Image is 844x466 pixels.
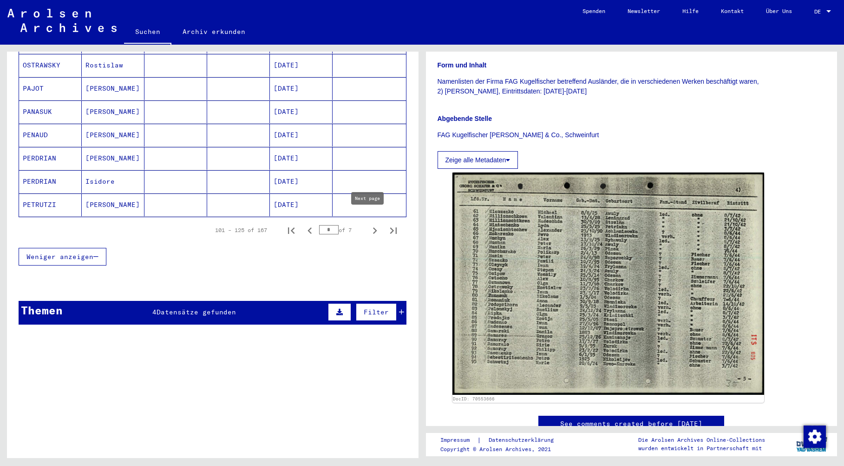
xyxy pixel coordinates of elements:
mat-cell: [PERSON_NAME] [82,77,144,100]
span: 4 [152,308,157,316]
mat-cell: PANASUK [19,100,82,123]
mat-cell: Rostislaw [82,54,144,77]
mat-cell: [PERSON_NAME] [82,124,144,146]
mat-cell: [DATE] [270,77,333,100]
button: Filter [356,303,397,321]
mat-cell: [DATE] [270,124,333,146]
mat-cell: PAJOT [19,77,82,100]
mat-cell: Isidore [82,170,144,193]
p: wurden entwickelt in Partnerschaft mit [638,444,765,453]
mat-cell: PERDRIAN [19,170,82,193]
mat-cell: [PERSON_NAME] [82,147,144,170]
p: Namenlisten der Firma FAG Kugelfischer betreffend Ausländer, die in verschiedenen Werken beschäft... [438,77,826,96]
mat-cell: [DATE] [270,193,333,216]
b: Abgebende Stelle [438,115,492,122]
button: First page [282,221,301,240]
p: Die Arolsen Archives Online-Collections [638,436,765,444]
div: Zustimmung ändern [803,425,825,447]
img: Arolsen_neg.svg [7,9,117,32]
mat-cell: [DATE] [270,100,333,123]
span: Weniger anzeigen [26,253,93,261]
a: Archiv erkunden [171,20,256,43]
a: Datenschutzerklärung [481,435,565,445]
button: Last page [384,221,403,240]
button: Zeige alle Metadaten [438,151,518,169]
p: Copyright © Arolsen Archives, 2021 [440,445,565,453]
mat-cell: PENAUD [19,124,82,146]
img: 001.jpg [452,173,765,395]
span: Datensätze gefunden [157,308,236,316]
mat-cell: [PERSON_NAME] [82,100,144,123]
a: DocID: 70553666 [453,396,495,401]
a: Suchen [124,20,171,45]
a: Impressum [440,435,477,445]
p: FAG Kugelfischer [PERSON_NAME] & Co., Schweinfurt [438,130,826,140]
div: Themen [21,302,63,319]
mat-cell: [DATE] [270,54,333,77]
div: of 7 [319,226,366,234]
b: Form und Inhalt [438,61,487,69]
mat-cell: [DATE] [270,147,333,170]
button: Next page [366,221,384,240]
div: 101 – 125 of 167 [215,226,267,234]
span: Filter [364,308,389,316]
mat-cell: [DATE] [270,170,333,193]
button: Weniger anzeigen [19,248,106,266]
a: See comments created before [DATE] [560,419,702,429]
mat-cell: OSTRAWSKY [19,54,82,77]
span: DE [814,8,824,15]
mat-cell: [PERSON_NAME] [82,193,144,216]
img: Zustimmung ändern [804,426,826,448]
img: yv_logo.png [794,433,829,456]
div: | [440,435,565,445]
button: Previous page [301,221,319,240]
mat-cell: PERDRIAN [19,147,82,170]
mat-cell: PETRUTZI [19,193,82,216]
